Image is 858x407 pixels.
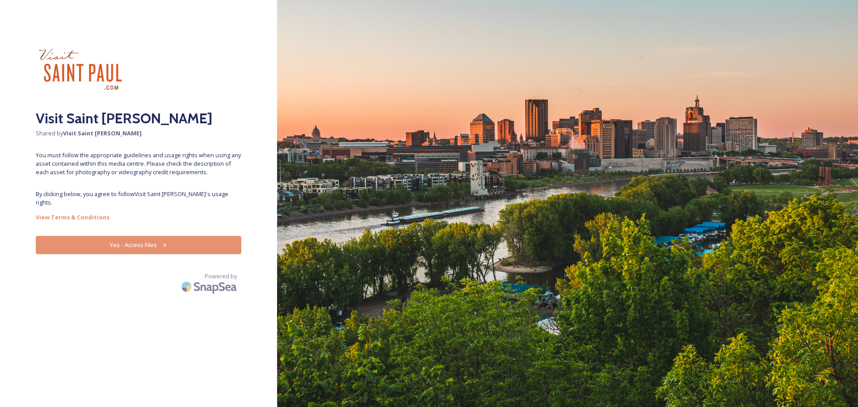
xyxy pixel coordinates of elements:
[205,272,237,281] span: Powered by
[36,213,109,221] strong: View Terms & Conditions
[36,190,241,207] span: By clicking below, you agree to follow Visit Saint [PERSON_NAME] 's usage rights.
[36,236,241,254] button: Yes - Access Files
[36,108,241,129] h2: Visit Saint [PERSON_NAME]
[36,129,241,138] span: Shared by
[63,129,142,137] strong: Visit Saint [PERSON_NAME]
[179,276,241,297] img: SnapSea Logo
[36,212,241,222] a: View Terms & Conditions
[36,151,241,177] span: You must follow the appropriate guidelines and usage rights when using any asset contained within...
[36,36,125,103] img: visit_sp.jpg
